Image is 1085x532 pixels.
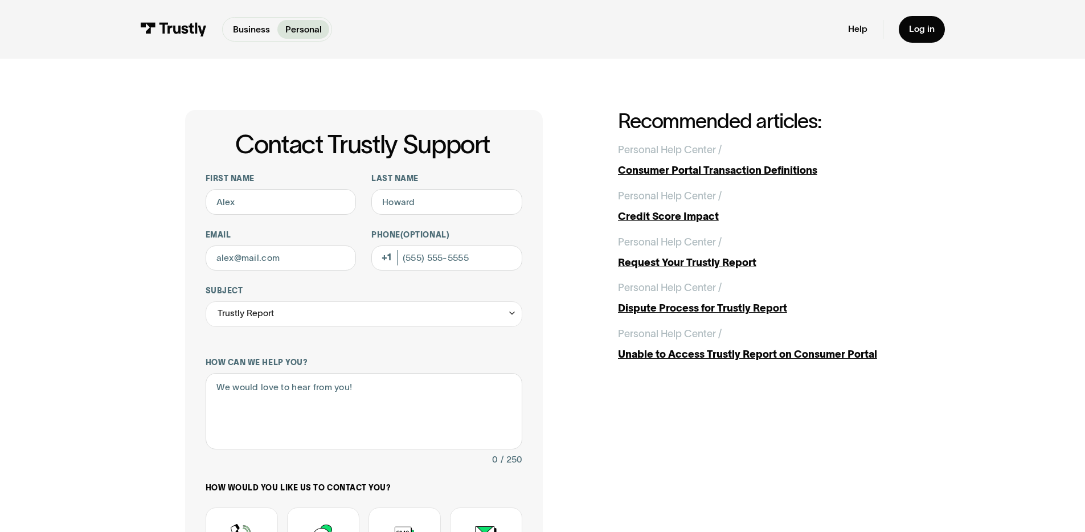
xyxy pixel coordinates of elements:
[371,230,522,240] label: Phone
[203,130,522,158] h1: Contact Trustly Support
[140,22,207,36] img: Trustly Logo
[618,235,900,271] a: Personal Help Center /Request Your Trustly Report
[618,189,900,224] a: Personal Help Center /Credit Score Impact
[618,326,900,362] a: Personal Help Center /Unable to Access Trustly Report on Consumer Portal
[618,280,900,316] a: Personal Help Center /Dispute Process for Trustly Report
[618,280,722,296] div: Personal Help Center /
[206,245,357,271] input: alex@mail.com
[218,306,274,321] div: Trustly Report
[618,301,900,316] div: Dispute Process for Trustly Report
[501,452,522,468] div: / 250
[206,301,522,327] div: Trustly Report
[618,235,722,250] div: Personal Help Center /
[618,142,722,158] div: Personal Help Center /
[618,189,722,204] div: Personal Help Center /
[206,483,522,493] label: How would you like us to contact you?
[909,23,935,35] div: Log in
[371,174,522,184] label: Last name
[206,342,522,353] label: Transaction ID
[206,286,522,296] label: Subject
[618,142,900,178] a: Personal Help Center /Consumer Portal Transaction Definitions
[618,163,900,178] div: Consumer Portal Transaction Definitions
[899,16,945,43] a: Log in
[618,110,900,132] h2: Recommended articles:
[618,209,900,224] div: Credit Score Impact
[206,358,522,368] label: How can we help you?
[285,23,322,36] p: Personal
[618,255,900,271] div: Request Your Trustly Report
[206,189,357,215] input: Alex
[371,245,522,271] input: (555) 555-5555
[492,452,498,468] div: 0
[618,347,900,362] div: Unable to Access Trustly Report on Consumer Portal
[225,20,277,39] a: Business
[371,189,522,215] input: Howard
[618,326,722,342] div: Personal Help Center /
[848,23,867,35] a: Help
[400,231,449,239] span: (Optional)
[277,20,329,39] a: Personal
[206,230,357,240] label: Email
[233,23,270,36] p: Business
[206,174,357,184] label: First name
